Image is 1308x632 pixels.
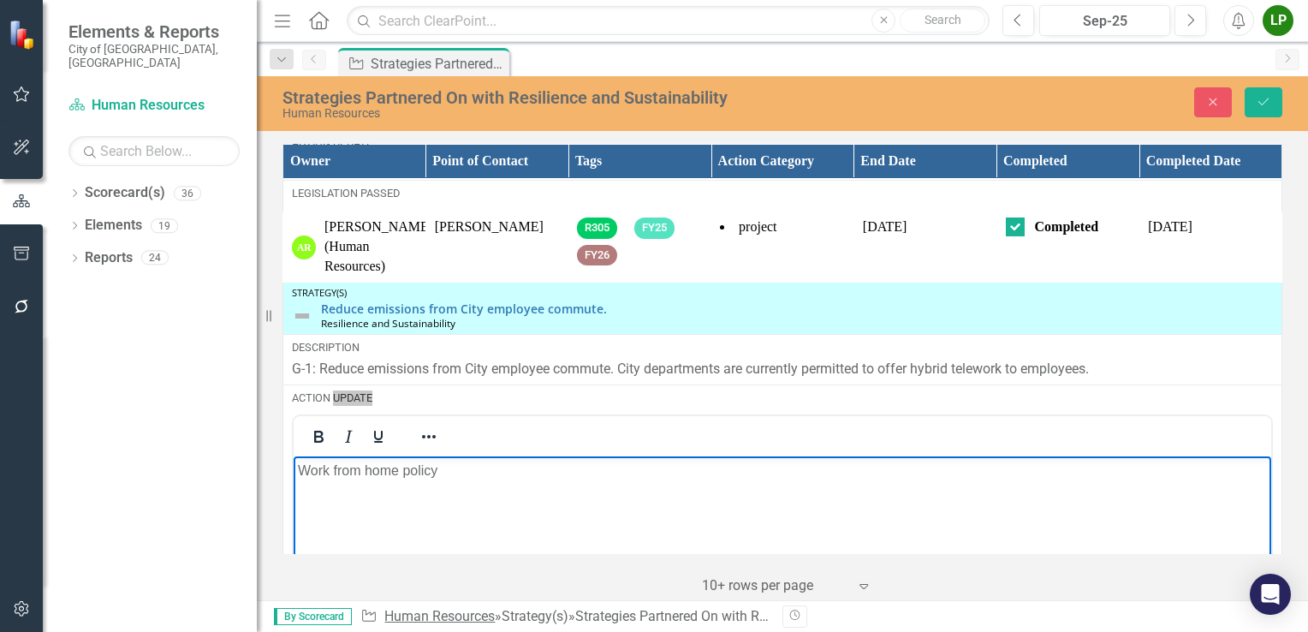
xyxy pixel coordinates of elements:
[141,251,169,265] div: 24
[68,136,240,166] input: Search Below...
[739,219,776,234] span: project
[577,218,617,239] span: R305
[347,6,990,36] input: Search ClearPoint...
[1263,5,1293,36] button: LP
[575,608,925,624] div: Strategies Partnered On with Resilience and Sustainability
[68,96,240,116] a: Human Resources
[435,219,544,234] span: [PERSON_NAME]
[324,218,433,277] div: [PERSON_NAME] (Human Resources)
[414,425,443,449] button: Reveal or hide additional toolbar items
[85,183,165,203] a: Scorecard(s)
[360,607,770,627] div: » »
[1045,11,1164,32] div: Sep-25
[1039,5,1170,36] button: Sep-25
[274,608,352,625] span: By Scorecard
[371,53,505,75] div: Strategies Partnered On with Resilience and Sustainability
[292,306,312,326] img: Not Defined
[577,245,617,266] span: FY26
[85,248,133,268] a: Reports
[68,42,240,70] small: City of [GEOGRAPHIC_DATA], [GEOGRAPHIC_DATA]
[863,219,907,234] span: [DATE]
[925,13,961,27] span: Search
[334,425,363,449] button: Italic
[85,216,142,236] a: Elements
[292,361,1089,377] span: G-1: Reduce emissions from City employee commute. City departments are currently permitted to off...
[292,236,316,259] div: AR
[174,186,201,200] div: 36
[384,608,495,624] a: Human Resources
[292,340,1273,355] div: Description
[292,186,1273,201] div: Legislation Passed
[292,288,1273,298] div: Strategy(s)
[502,608,568,624] a: Strategy(s)
[321,316,455,330] span: Resilience and Sustainability
[1250,574,1291,615] div: Open Intercom Messenger
[364,425,393,449] button: Underline
[151,218,178,233] div: 19
[292,391,1273,406] div: Action Update
[68,21,240,42] span: Elements & Reports
[304,425,333,449] button: Bold
[9,20,39,50] img: ClearPoint Strategy
[900,9,985,33] button: Search
[282,88,835,107] div: Strategies Partnered On with Resilience and Sustainability
[321,302,1273,315] a: Reduce emissions from City employee commute.
[282,107,835,120] div: Human Resources
[1148,219,1192,234] span: [DATE]
[634,218,675,239] span: FY25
